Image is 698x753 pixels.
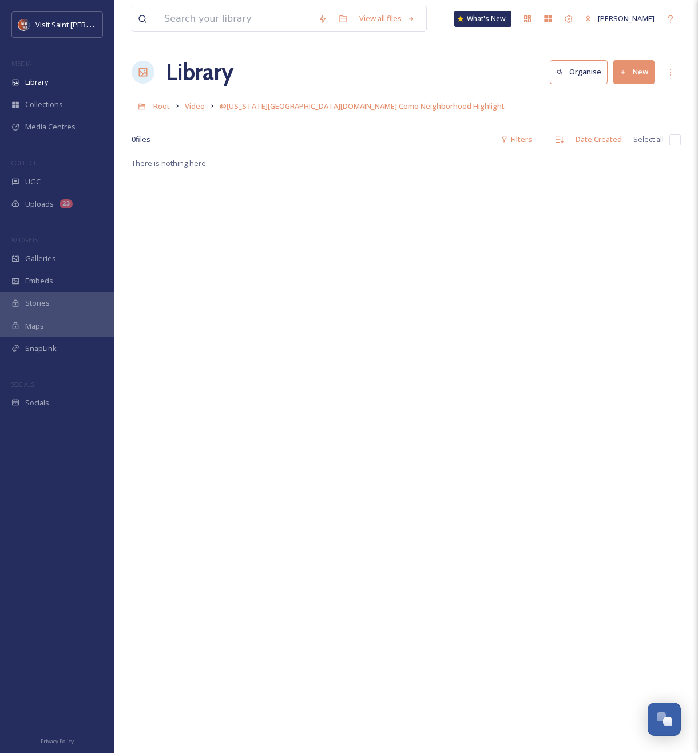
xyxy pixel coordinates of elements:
[185,101,205,111] span: Video
[185,99,205,113] a: Video
[220,101,505,111] span: @[US_STATE][GEOGRAPHIC_DATA][DOMAIN_NAME] Como Neighborhood Highlight
[25,77,48,88] span: Library
[158,6,312,31] input: Search your library
[153,101,170,111] span: Root
[25,298,50,309] span: Stories
[25,321,44,332] span: Maps
[633,134,664,145] span: Select all
[11,235,38,244] span: WIDGETS
[35,19,127,30] span: Visit Saint [PERSON_NAME]
[11,59,31,68] span: MEDIA
[598,13,655,23] span: [PERSON_NAME]
[579,7,660,30] a: [PERSON_NAME]
[454,11,511,27] a: What's New
[570,128,628,151] div: Date Created
[354,7,421,30] a: View all files
[613,60,655,84] button: New
[132,158,208,168] span: There is nothing here.
[153,99,170,113] a: Root
[25,275,53,286] span: Embeds
[550,60,613,84] a: Organise
[25,199,54,210] span: Uploads
[11,159,36,167] span: COLLECT
[25,99,63,110] span: Collections
[220,99,505,113] a: @[US_STATE][GEOGRAPHIC_DATA][DOMAIN_NAME] Como Neighborhood Highlight
[648,703,681,736] button: Open Chat
[495,128,538,151] div: Filters
[550,60,608,84] button: Organise
[18,19,30,30] img: Visit%20Saint%20Paul%20Updated%20Profile%20Image.jpg
[25,343,57,354] span: SnapLink
[132,134,150,145] span: 0 file s
[11,380,34,388] span: SOCIALS
[25,121,76,132] span: Media Centres
[25,397,49,408] span: Socials
[60,199,73,208] div: 23
[25,253,56,264] span: Galleries
[41,734,74,747] a: Privacy Policy
[41,738,74,745] span: Privacy Policy
[25,176,41,187] span: UGC
[166,55,233,89] a: Library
